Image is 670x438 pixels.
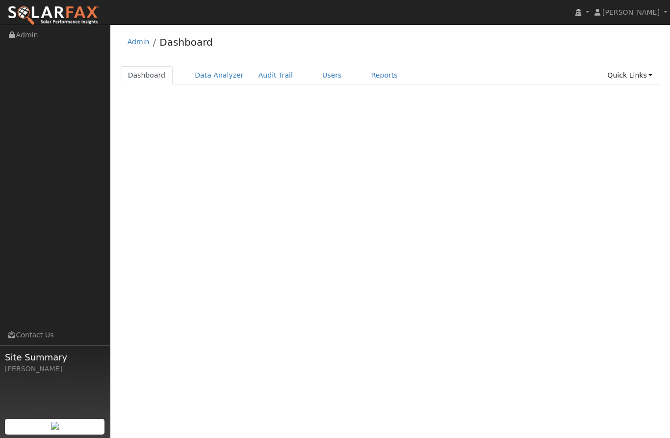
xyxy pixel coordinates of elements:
a: Admin [128,38,150,46]
span: [PERSON_NAME] [602,8,660,16]
span: Site Summary [5,351,105,364]
a: Data Analyzer [187,66,251,84]
a: Dashboard [121,66,173,84]
div: [PERSON_NAME] [5,364,105,374]
a: Quick Links [600,66,660,84]
a: Audit Trail [251,66,300,84]
a: Users [315,66,349,84]
a: Reports [364,66,405,84]
img: retrieve [51,422,59,430]
a: Dashboard [159,36,213,48]
img: SolarFax [7,5,100,26]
